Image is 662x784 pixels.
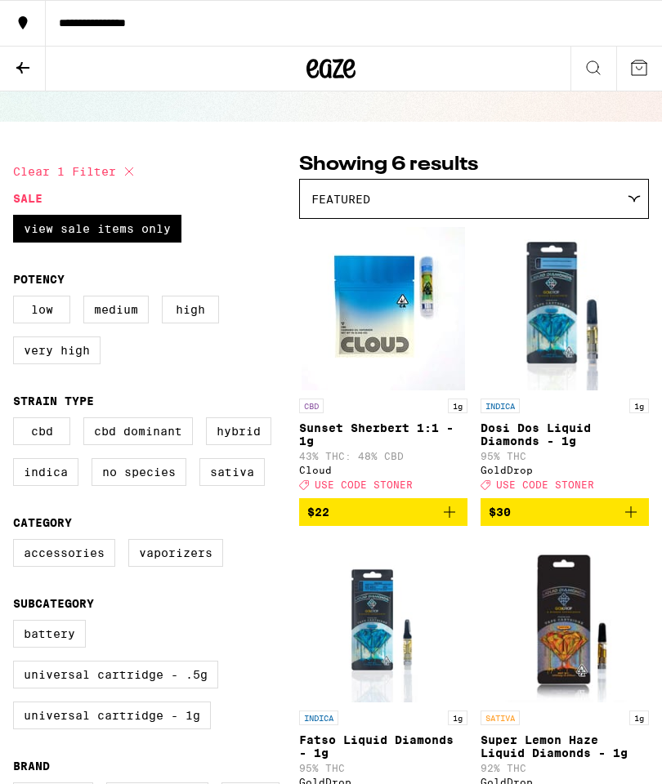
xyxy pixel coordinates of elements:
label: Low [13,296,70,323]
button: Clear 1 filter [13,151,139,192]
p: CBD [299,399,324,413]
button: Add to bag [481,498,649,526]
label: Sativa [199,458,265,486]
span: Featured [311,193,370,206]
label: Indica [13,458,78,486]
div: Cloud [299,465,467,475]
a: Open page for Dosi Dos Liquid Diamonds - 1g from GoldDrop [481,227,649,498]
label: View Sale Items Only [13,215,181,243]
p: 1g [448,710,467,725]
img: GoldDrop - Super Lemon Haze Liquid Diamonds - 1g [487,539,642,702]
label: Medium [83,296,149,323]
label: Very High [13,336,101,364]
legend: Sale [13,192,42,205]
p: INDICA [481,399,520,413]
p: Sunset Sherbert 1:1 - 1g [299,421,467,448]
legend: Category [13,516,72,529]
img: Cloud - Sunset Sherbert 1:1 - 1g [302,227,465,390]
span: USE CODE STONER [315,479,413,490]
label: CBD [13,417,70,445]
p: 95% THC [299,763,467,773]
p: INDICA [299,710,338,725]
div: GoldDrop [481,465,649,475]
p: Super Lemon Haze Liquid Diamonds - 1g [481,733,649,759]
legend: Subcategory [13,597,94,610]
label: High [162,296,219,323]
span: USE CODE STONER [496,479,594,490]
p: 1g [629,710,649,725]
legend: Brand [13,759,50,773]
a: Open page for Sunset Sherbert 1:1 - 1g from Cloud [299,227,467,498]
p: Dosi Dos Liquid Diamonds - 1g [481,421,649,448]
p: 1g [629,399,649,413]
span: $22 [307,506,329,519]
label: Vaporizers [128,539,223,567]
label: Universal Cartridge - 1g [13,702,211,729]
img: GoldDrop - Dosi Dos Liquid Diamonds - 1g [487,227,642,390]
label: No Species [92,458,186,486]
legend: Strain Type [13,394,94,408]
p: Fatso Liquid Diamonds - 1g [299,733,467,759]
span: $30 [489,506,511,519]
p: 95% THC [481,451,649,461]
label: Accessories [13,539,115,567]
label: CBD Dominant [83,417,193,445]
label: Battery [13,620,86,648]
p: Showing 6 results [299,151,649,179]
p: 92% THC [481,763,649,773]
p: SATIVA [481,710,520,725]
button: Add to bag [299,498,467,526]
label: Hybrid [206,417,271,445]
p: 1g [448,399,467,413]
img: GoldDrop - Fatso Liquid Diamonds - 1g [318,539,449,702]
label: Universal Cartridge - .5g [13,661,218,688]
p: 43% THC: 48% CBD [299,451,467,461]
legend: Potency [13,273,65,286]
